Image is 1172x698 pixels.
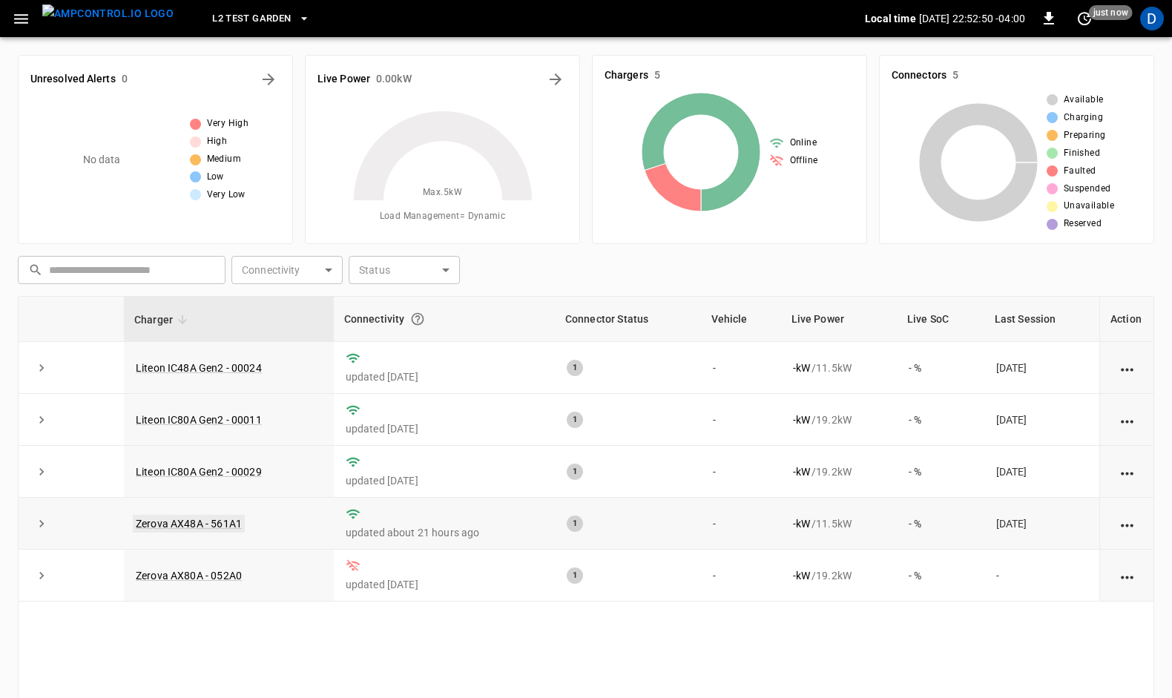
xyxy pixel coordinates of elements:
[865,11,916,26] p: Local time
[317,71,370,88] h6: Live Power
[346,577,543,592] p: updated [DATE]
[897,498,984,550] td: - %
[1064,217,1102,231] span: Reserved
[207,134,228,149] span: High
[30,357,53,379] button: expand row
[892,68,947,84] h6: Connectors
[544,68,567,91] button: Energy Overview
[984,550,1099,602] td: -
[984,297,1099,342] th: Last Session
[567,516,583,532] div: 1
[346,421,543,436] p: updated [DATE]
[136,570,242,582] a: Zerova AX80A - 052A0
[42,4,174,23] img: ampcontrol.io logo
[136,362,262,374] a: Liteon IC48A Gen2 - 00024
[1118,360,1136,375] div: action cell options
[793,464,885,479] div: / 19.2 kW
[1064,93,1104,108] span: Available
[790,136,817,151] span: Online
[567,567,583,584] div: 1
[555,297,701,342] th: Connector Status
[793,516,885,531] div: / 11.5 kW
[984,498,1099,550] td: [DATE]
[567,412,583,428] div: 1
[206,4,316,33] button: L2 Test Garden
[1089,5,1133,20] span: just now
[701,394,781,446] td: -
[1118,464,1136,479] div: action cell options
[134,311,192,329] span: Charger
[701,550,781,602] td: -
[136,414,262,426] a: Liteon IC80A Gen2 - 00011
[897,342,984,394] td: - %
[376,71,412,88] h6: 0.00 kW
[793,568,885,583] div: / 19.2 kW
[701,498,781,550] td: -
[1099,297,1153,342] th: Action
[346,369,543,384] p: updated [DATE]
[212,10,291,27] span: L2 Test Garden
[136,466,262,478] a: Liteon IC80A Gen2 - 00029
[605,68,648,84] h6: Chargers
[793,360,885,375] div: / 11.5 kW
[83,152,121,168] p: No data
[567,464,583,480] div: 1
[207,170,224,185] span: Low
[207,116,249,131] span: Very High
[897,550,984,602] td: - %
[793,516,810,531] p: - kW
[793,412,885,427] div: / 19.2 kW
[207,188,246,203] span: Very Low
[133,515,245,533] a: Zerova AX48A - 561A1
[1140,7,1164,30] div: profile-icon
[30,513,53,535] button: expand row
[897,297,984,342] th: Live SoC
[1118,568,1136,583] div: action cell options
[122,71,128,88] h6: 0
[207,152,241,167] span: Medium
[346,525,543,540] p: updated about 21 hours ago
[897,446,984,498] td: - %
[984,342,1099,394] td: [DATE]
[30,409,53,431] button: expand row
[344,306,544,332] div: Connectivity
[1118,516,1136,531] div: action cell options
[793,360,810,375] p: - kW
[919,11,1025,26] p: [DATE] 22:52:50 -04:00
[793,568,810,583] p: - kW
[897,394,984,446] td: - %
[701,446,781,498] td: -
[346,473,543,488] p: updated [DATE]
[380,209,506,224] span: Load Management = Dynamic
[1118,412,1136,427] div: action cell options
[567,360,583,376] div: 1
[790,154,818,168] span: Offline
[30,71,116,88] h6: Unresolved Alerts
[654,68,660,84] h6: 5
[984,446,1099,498] td: [DATE]
[952,68,958,84] h6: 5
[404,306,431,332] button: Connection between the charger and our software.
[1064,182,1111,197] span: Suspended
[30,564,53,587] button: expand row
[423,185,462,200] span: Max. 5 kW
[984,394,1099,446] td: [DATE]
[793,464,810,479] p: - kW
[1064,164,1096,179] span: Faulted
[1064,199,1114,214] span: Unavailable
[781,297,897,342] th: Live Power
[793,412,810,427] p: - kW
[1073,7,1096,30] button: set refresh interval
[1064,111,1103,125] span: Charging
[701,342,781,394] td: -
[257,68,280,91] button: All Alerts
[1064,128,1106,143] span: Preparing
[701,297,781,342] th: Vehicle
[30,461,53,483] button: expand row
[1064,146,1100,161] span: Finished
